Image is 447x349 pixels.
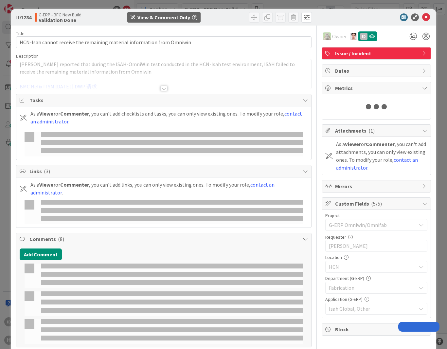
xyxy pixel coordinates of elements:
div: View & Comment Only [137,13,190,21]
span: ID [16,13,31,21]
label: Title [16,30,25,36]
span: G-ERP Omniwin/Omnifab [329,220,413,230]
span: Issue / Incident [335,49,419,57]
span: Isah Global, Other [329,305,416,313]
span: Block [335,325,419,333]
b: Viewer [39,110,55,117]
span: Comments [29,235,299,243]
span: G-ERP - BFG New Build [39,12,81,17]
img: ll [350,33,357,40]
span: ( 8 ) [58,236,64,242]
div: As a or , you can't add attachments, you can only view existing ones. To modify your role, . [336,140,427,172]
b: Viewer [39,181,55,188]
span: Owner [332,32,347,40]
span: ( 1 ) [368,127,375,134]
span: Custom Fields [335,200,419,208]
span: ( 5/5 ) [371,200,382,207]
p: [PERSON_NAME] reported that during the ISAH-OmniWin test conducted in the HCN-Isah test environme... [20,61,308,75]
button: ID [358,31,377,41]
b: Viewer [345,141,361,147]
div: ID [360,33,367,40]
div: As a or , you can't add links, you can only view existing ones. To modify your role, . [30,181,308,196]
div: Application (G-ERP) [325,297,427,302]
span: Dates [335,67,419,75]
span: Description [16,53,39,59]
div: Department (G-ERP) [325,276,427,281]
b: 1284 [21,14,31,21]
div: Location [325,255,427,260]
b: Commenter [60,110,89,117]
b: Validation Done [39,17,81,23]
div: Project [325,213,427,218]
span: Metrics [335,84,419,92]
img: TT [323,32,331,40]
span: Tasks [29,96,299,104]
span: Mirrors [335,182,419,190]
span: Fabrication [329,284,416,292]
span: ( 3 ) [44,168,50,174]
label: Requester [325,234,346,240]
div: As a or , you can't add checklists and tasks, you can only view existing ones. To modify your rol... [30,110,308,125]
span: Attachments [335,127,419,135]
span: HCN [329,263,416,271]
b: Commenter [366,141,395,147]
b: Commenter [60,181,89,188]
input: type card name here... [16,36,312,48]
span: Links [29,167,299,175]
button: Add Comment [20,248,62,260]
